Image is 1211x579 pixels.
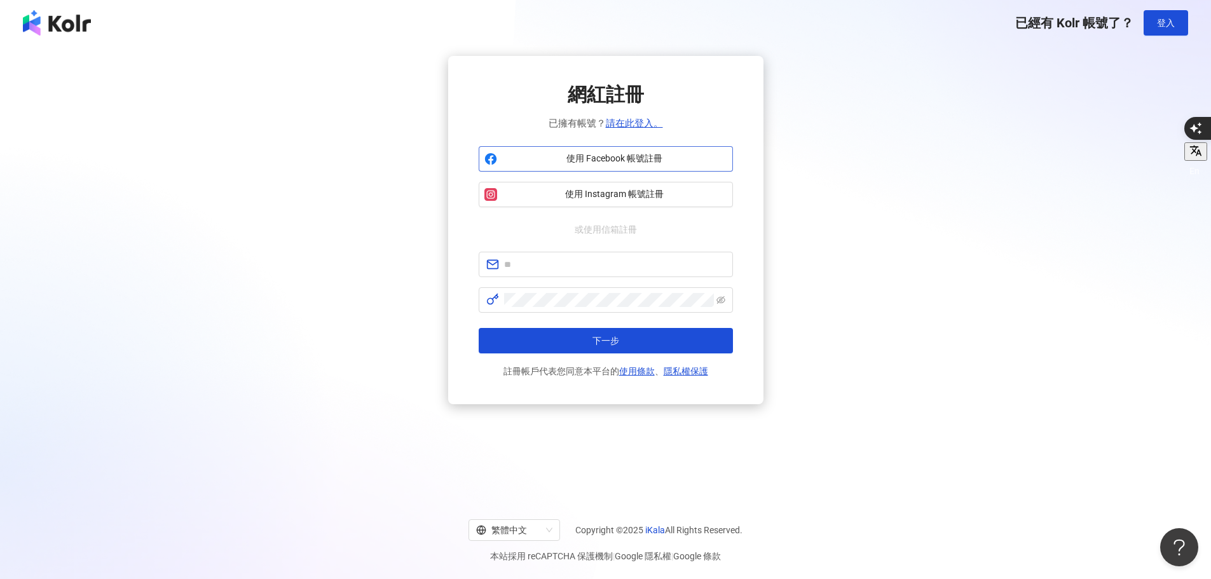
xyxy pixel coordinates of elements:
span: 或使用信箱註冊 [566,222,646,236]
span: 下一步 [592,336,619,346]
iframe: Help Scout Beacon - Open [1160,528,1198,566]
span: | [671,551,673,561]
a: Google 隱私權 [615,551,671,561]
a: 使用條款 [619,366,655,376]
span: 使用 Instagram 帳號註冊 [502,188,727,201]
img: logo [23,10,91,36]
div: 繁體中文 [476,520,541,540]
a: 隱私權保護 [664,366,708,376]
span: 網紅註冊 [568,81,644,108]
a: 請在此登入。 [606,118,663,129]
span: eye-invisible [716,296,725,304]
a: Google 條款 [673,551,721,561]
a: iKala [645,525,665,535]
span: 本站採用 reCAPTCHA 保護機制 [490,548,721,564]
button: 下一步 [479,328,733,353]
span: 使用 Facebook 帳號註冊 [502,153,727,165]
span: Copyright © 2025 All Rights Reserved. [575,522,742,538]
span: | [613,551,615,561]
button: 登入 [1144,10,1188,36]
button: 使用 Instagram 帳號註冊 [479,182,733,207]
span: 登入 [1157,18,1175,28]
span: 已擁有帳號？ [549,116,663,131]
span: 註冊帳戶代表您同意本平台的 、 [503,364,708,379]
span: 已經有 Kolr 帳號了？ [1015,15,1133,31]
button: 使用 Facebook 帳號註冊 [479,146,733,172]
